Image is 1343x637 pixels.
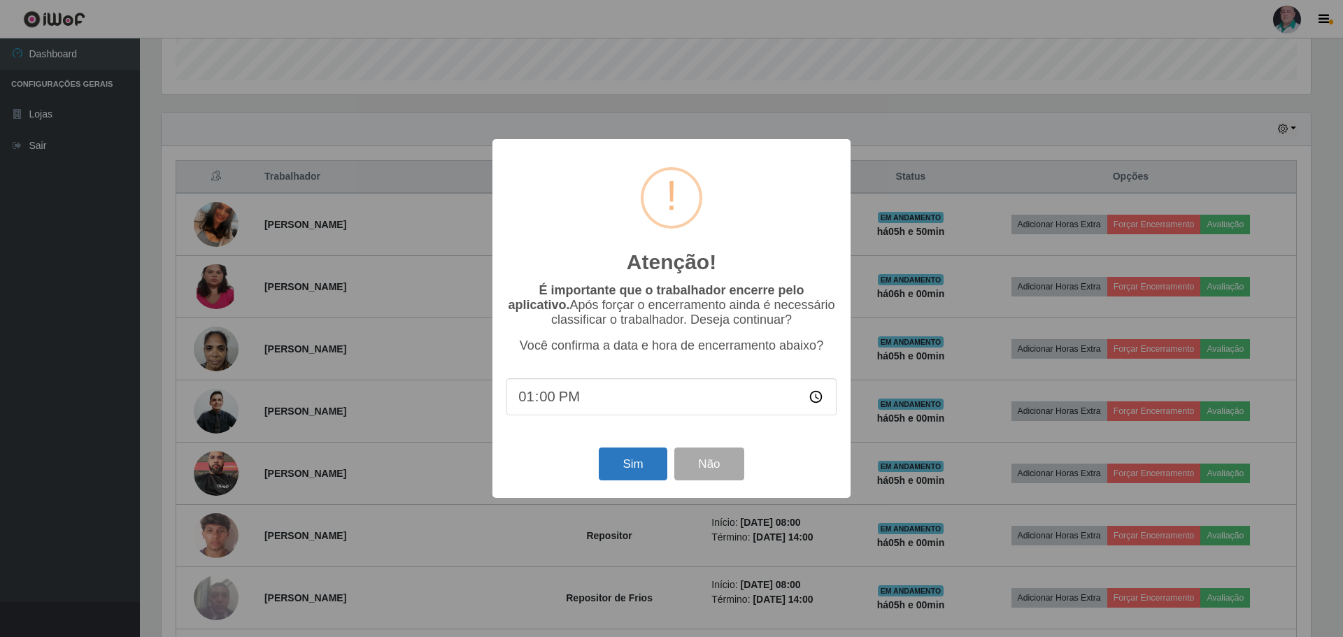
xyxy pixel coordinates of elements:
button: Sim [599,448,667,480]
p: Você confirma a data e hora de encerramento abaixo? [506,338,837,353]
h2: Atenção! [627,250,716,275]
p: Após forçar o encerramento ainda é necessário classificar o trabalhador. Deseja continuar? [506,283,837,327]
button: Não [674,448,744,480]
b: É importante que o trabalhador encerre pelo aplicativo. [508,283,804,312]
